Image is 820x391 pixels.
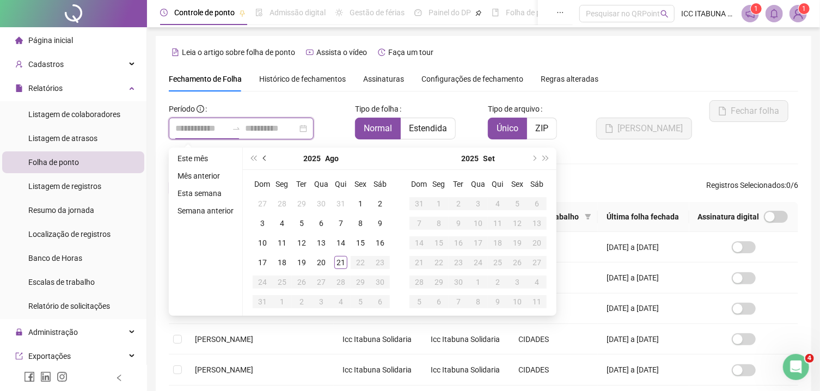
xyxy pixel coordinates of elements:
[449,292,468,311] td: 2025-10-07
[232,124,241,133] span: swap-right
[491,197,504,210] div: 4
[598,232,689,262] td: [DATE] a [DATE]
[331,253,351,272] td: 2025-08-21
[497,123,518,133] span: Único
[295,276,308,289] div: 26
[803,5,806,13] span: 1
[331,194,351,213] td: 2025-07-31
[256,236,269,249] div: 10
[598,202,689,232] th: Última folha fechada
[432,217,445,230] div: 8
[527,272,547,292] td: 2025-10-04
[354,236,367,249] div: 15
[115,374,123,382] span: left
[272,292,292,311] td: 2025-09-01
[468,174,488,194] th: Qua
[488,213,507,233] td: 2025-09-11
[429,213,449,233] td: 2025-09-08
[507,194,527,213] td: 2025-09-05
[169,75,242,83] span: Fechamento de Folha
[488,292,507,311] td: 2025-10-09
[468,292,488,311] td: 2025-10-08
[311,272,331,292] td: 2025-08-27
[488,233,507,253] td: 2025-09-18
[452,295,465,308] div: 7
[28,36,73,45] span: Página inicial
[805,354,814,363] span: 4
[510,355,598,385] td: CIDADES
[374,276,387,289] div: 30
[311,174,331,194] th: Qua
[790,5,806,22] img: 16504
[413,295,426,308] div: 5
[706,179,798,197] span: : 0 / 6
[472,295,485,308] div: 8
[28,182,101,191] span: Listagem de registros
[255,9,263,16] span: file-done
[409,194,429,213] td: 2025-08-31
[28,206,94,215] span: Resumo da jornada
[698,211,760,223] span: Assinatura digital
[769,9,779,19] span: bell
[511,295,524,308] div: 10
[452,217,465,230] div: 9
[429,8,471,17] span: Painel do DP
[556,9,564,16] span: ellipsis
[409,233,429,253] td: 2025-09-14
[452,236,465,249] div: 16
[530,236,543,249] div: 20
[468,213,488,233] td: 2025-09-10
[507,174,527,194] th: Sex
[449,213,468,233] td: 2025-09-09
[491,236,504,249] div: 18
[413,236,426,249] div: 14
[472,276,485,289] div: 1
[15,328,23,336] span: lock
[378,48,385,56] span: history
[256,217,269,230] div: 3
[315,217,328,230] div: 6
[351,174,370,194] th: Sex
[596,118,692,139] button: [PERSON_NAME]
[409,123,447,133] span: Estendida
[292,174,311,194] th: Ter
[374,217,387,230] div: 9
[334,256,347,269] div: 21
[351,253,370,272] td: 2025-08-22
[370,174,390,194] th: Sáb
[15,352,23,360] span: export
[174,8,235,17] span: Controle de ponto
[540,148,552,169] button: super-next-year
[276,197,289,210] div: 28
[256,276,269,289] div: 24
[272,213,292,233] td: 2025-08-04
[468,272,488,292] td: 2025-10-01
[370,233,390,253] td: 2025-08-16
[429,194,449,213] td: 2025-09-01
[681,8,735,20] span: ICC ITABUNA SOLIDARIA
[421,75,523,83] span: Configurações de fechamento
[354,256,367,269] div: 22
[530,197,543,210] div: 6
[331,272,351,292] td: 2025-08-28
[331,174,351,194] th: Qui
[354,295,367,308] div: 5
[276,217,289,230] div: 4
[28,302,110,310] span: Relatório de solicitações
[491,256,504,269] div: 25
[468,233,488,253] td: 2025-09-17
[511,256,524,269] div: 26
[374,197,387,210] div: 2
[292,272,311,292] td: 2025-08-26
[24,371,35,382] span: facebook
[432,236,445,249] div: 15
[195,335,253,344] span: [PERSON_NAME]
[232,124,241,133] span: to
[370,253,390,272] td: 2025-08-23
[160,9,168,16] span: clock-circle
[334,324,422,355] td: Icc Itabuna Solidaria
[799,3,810,14] sup: Atualize o seu contato no menu Meus Dados
[429,233,449,253] td: 2025-09-15
[253,213,272,233] td: 2025-08-03
[354,197,367,210] div: 1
